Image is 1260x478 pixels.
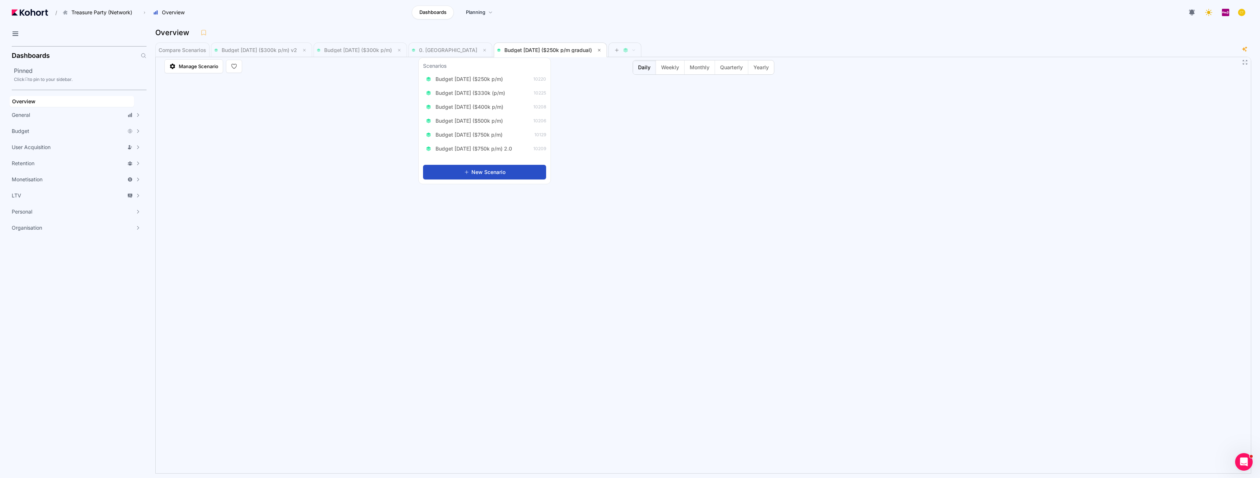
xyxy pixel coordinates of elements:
[423,115,510,127] button: Budget [DATE] ($500k p/m)
[12,52,50,59] h2: Dashboards
[720,64,743,71] span: Quarterly
[423,87,512,99] button: Budget [DATE] ($330k (p/m)
[59,6,140,19] button: Treasure Party (Network)
[12,160,34,167] span: Retention
[534,90,546,96] span: 10225
[222,47,297,53] span: Budget [DATE] ($300k p/m) v2
[412,5,454,19] a: Dashboards
[748,60,774,74] button: Yearly
[423,73,510,85] button: Budget [DATE] ($250k p/m)
[324,47,392,53] span: Budget [DATE] ($300k p/m)
[419,9,446,16] span: Dashboards
[504,47,592,53] span: Budget [DATE] ($250k p/m gradual)
[162,9,185,16] span: Overview
[436,103,503,111] span: Budget [DATE] ($400k p/m)
[12,111,30,119] span: General
[533,146,546,152] span: 10209
[533,104,546,110] span: 10208
[164,59,223,73] a: Manage Scenario
[423,165,546,179] button: New Scenario
[49,9,57,16] span: /
[149,6,192,19] button: Overview
[12,176,42,183] span: Monetisation
[633,60,656,74] button: Daily
[423,62,446,71] h3: Scenarios
[159,48,206,53] span: Compare Scenarios
[534,132,546,138] span: 10129
[1222,9,1229,16] img: logo_PlayQ_20230721100321046856.png
[656,60,684,74] button: Weekly
[419,47,477,53] span: 0. [GEOGRAPHIC_DATA]
[12,98,36,104] span: Overview
[423,143,519,155] button: Budget [DATE] ($750k p/m) 2.0
[533,118,546,124] span: 10206
[1235,453,1253,471] iframe: Intercom live chat
[436,131,503,138] span: Budget [DATE] ($750k p/m)
[471,168,505,176] span: New Scenario
[142,10,147,15] span: ›
[12,9,48,16] img: Kohort logo
[155,29,194,36] h3: Overview
[436,117,503,125] span: Budget [DATE] ($500k p/m)
[14,66,147,75] h2: Pinned
[10,96,134,107] a: Overview
[436,89,505,97] span: Budget [DATE] ($330k (p/m)
[533,76,546,82] span: 10220
[458,5,500,19] a: Planning
[1242,59,1248,65] button: Fullscreen
[466,9,485,16] span: Planning
[12,208,32,215] span: Personal
[661,64,679,71] span: Weekly
[71,9,132,16] span: Treasure Party (Network)
[423,129,510,141] button: Budget [DATE] ($750k p/m)
[423,101,511,113] button: Budget [DATE] ($400k p/m)
[436,145,512,152] span: Budget [DATE] ($750k p/m) 2.0
[12,144,51,151] span: User Acquisition
[436,75,503,83] span: Budget [DATE] ($250k p/m)
[12,224,42,231] span: Organisation
[715,60,748,74] button: Quarterly
[12,192,21,199] span: LTV
[14,77,147,82] div: Click to pin to your sidebar.
[684,60,715,74] button: Monthly
[690,64,709,71] span: Monthly
[753,64,769,71] span: Yearly
[179,63,218,70] span: Manage Scenario
[12,127,29,135] span: Budget
[638,64,651,71] span: Daily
